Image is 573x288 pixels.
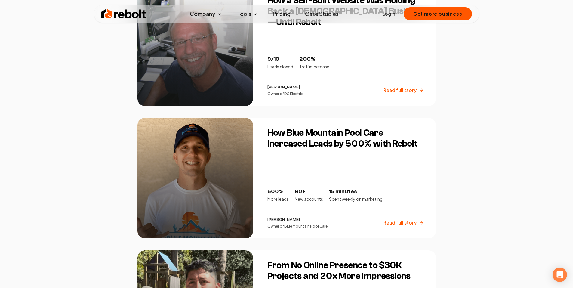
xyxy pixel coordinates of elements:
[553,268,567,282] div: Open Intercom Messenger
[329,196,383,202] p: Spent weekly on marketing
[267,187,289,196] p: 500%
[299,55,329,63] p: 200%
[101,8,146,20] img: Rebolt Logo
[383,87,417,94] p: Read full story
[267,217,328,223] p: [PERSON_NAME]
[299,63,329,70] p: Traffic increase
[267,260,424,282] h3: From No Online Presence to $30K Projects and 20x More Impressions
[404,7,472,20] button: Get more business
[268,8,295,20] a: Pricing
[329,187,383,196] p: 15 minutes
[137,118,436,238] a: How Blue Mountain Pool Care Increased Leads by 500% with ReboltHow Blue Mountain Pool Care Increa...
[383,219,417,226] p: Read full story
[232,8,263,20] button: Tools
[295,187,323,196] p: 60+
[267,128,424,149] h3: How Blue Mountain Pool Care Increased Leads by 500% with Rebolt
[295,196,323,202] p: New accounts
[267,84,303,90] p: [PERSON_NAME]
[267,224,328,229] p: Owner of Blue Mountain Pool Care
[267,55,293,63] p: 9/10
[300,8,343,20] a: Case Studies
[267,91,303,96] p: Owner of DC Electric
[382,10,395,17] a: Login
[267,196,289,202] p: More leads
[267,63,293,70] p: Leads closed
[185,8,227,20] button: Company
